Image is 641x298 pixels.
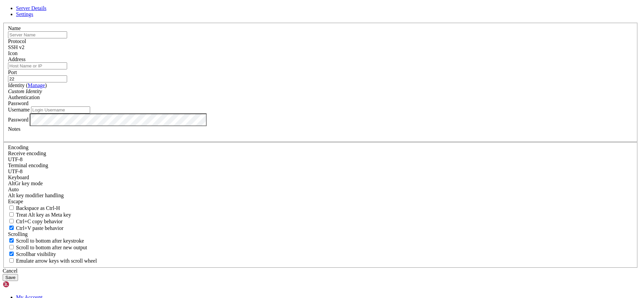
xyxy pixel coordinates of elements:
span: Password [8,100,28,106]
label: Whether to scroll to the bottom on any keystroke. [8,238,84,244]
button: Save [3,274,18,281]
label: When using the alternative screen buffer, and DECCKM (Application Cursor Keys) is active, mouse w... [8,258,97,264]
label: Username [8,107,30,112]
span: UTF-8 [8,169,23,174]
label: Password [8,116,28,122]
a: Manage [28,82,45,88]
span: Escape [8,199,23,204]
input: Backspace as Ctrl-H [9,206,14,210]
label: Name [8,25,21,31]
div: Password [8,100,633,106]
img: Shellngn [3,281,41,288]
label: The default terminal encoding. ISO-2022 enables character map translations (like graphics maps). ... [8,163,48,168]
div: Custom Identity [8,88,633,94]
span: Scrollbar visibility [16,251,56,257]
div: Escape [8,199,633,205]
label: Scrolling [8,231,28,237]
label: Address [8,56,25,62]
a: Server Details [16,5,46,11]
div: Auto [8,187,633,193]
div: SSH v2 [8,44,633,50]
span: ( ) [26,82,47,88]
span: Emulate arrow keys with scroll wheel [16,258,97,264]
label: Set the expected encoding for data received from the host. If the encodings do not match, visual ... [8,151,46,156]
input: Emulate arrow keys with scroll wheel [9,258,14,263]
div: UTF-8 [8,169,633,175]
div: Cancel [3,268,638,274]
label: Whether the Alt key acts as a Meta key or as a distinct Alt key. [8,212,71,218]
span: Scroll to bottom after new output [16,245,87,250]
label: Port [8,69,17,75]
label: If true, the backspace should send BS ('\x08', aka ^H). Otherwise the backspace key should send '... [8,205,60,211]
span: UTF-8 [8,157,23,162]
input: Treat Alt key as Meta key [9,212,14,217]
label: Set the expected encoding for data received from the host. If the encodings do not match, visual ... [8,181,43,186]
input: Server Name [8,31,67,38]
input: Ctrl+C copy behavior [9,219,14,223]
label: The vertical scrollbar mode. [8,251,56,257]
span: Ctrl+V paste behavior [16,225,63,231]
label: Encoding [8,144,28,150]
i: Custom Identity [8,88,42,94]
span: Ctrl+C copy behavior [16,219,63,224]
input: Scrollbar visibility [9,252,14,256]
a: Settings [16,11,33,17]
label: Icon [8,50,17,56]
label: Scroll to bottom after new output. [8,245,87,250]
input: Scroll to bottom after new output [9,245,14,249]
span: Treat Alt key as Meta key [16,212,71,218]
label: Identity [8,82,47,88]
label: Notes [8,126,20,132]
label: Ctrl-C copies if true, send ^C to host if false. Ctrl-Shift-C sends ^C to host if true, copies if... [8,219,63,224]
input: Scroll to bottom after keystroke [9,238,14,243]
input: Login Username [31,106,90,113]
label: Keyboard [8,175,29,180]
input: Ctrl+V paste behavior [9,226,14,230]
label: Ctrl+V pastes if true, sends ^V to host if false. Ctrl+Shift+V sends ^V to host if true, pastes i... [8,225,63,231]
span: SSH v2 [8,44,24,50]
label: Authentication [8,94,40,100]
label: Controls how the Alt key is handled. Escape: Send an ESC prefix. 8-Bit: Add 128 to the typed char... [8,193,64,198]
div: UTF-8 [8,157,633,163]
span: Backspace as Ctrl-H [16,205,60,211]
span: Auto [8,187,19,192]
span: Scroll to bottom after keystroke [16,238,84,244]
input: Port Number [8,75,67,82]
input: Host Name or IP [8,62,67,69]
label: Protocol [8,38,26,44]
